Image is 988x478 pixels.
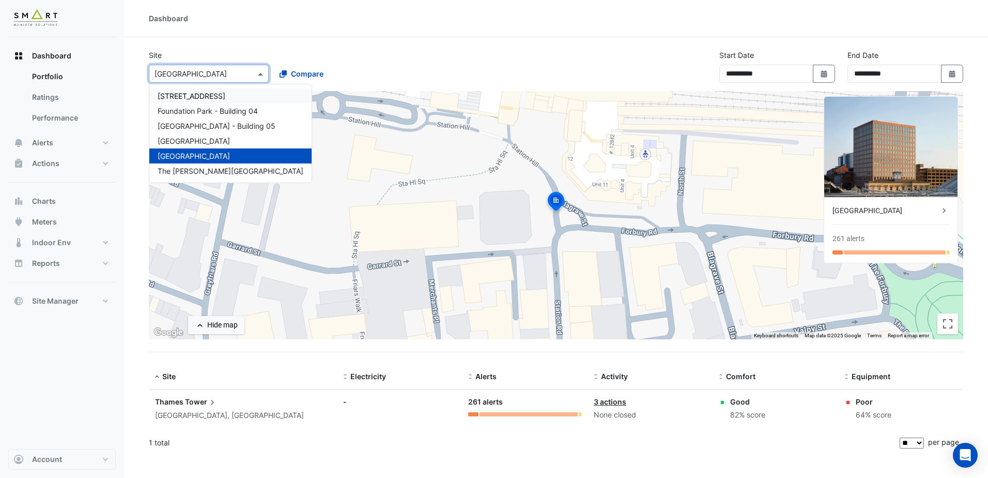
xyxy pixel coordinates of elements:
[24,66,116,87] a: Portfolio
[343,396,456,407] div: -
[948,69,957,78] fa-icon: Select Date
[158,92,225,100] span: [STREET_ADDRESS]
[754,332,798,339] button: Keyboard shortcuts
[32,138,53,148] span: Alerts
[468,396,581,408] div: 261 alerts
[8,291,116,311] button: Site Manager
[350,372,386,381] span: Electricity
[32,158,59,169] span: Actions
[32,454,62,465] span: Account
[867,333,882,338] a: Terms (opens in new tab)
[24,87,116,108] a: Ratings
[149,50,162,61] label: Site
[475,372,497,381] span: Alerts
[730,396,765,407] div: Good
[601,372,628,381] span: Activity
[188,316,244,334] button: Hide map
[594,397,626,406] a: 3 actions
[32,237,71,248] span: Indoor Env
[953,443,978,468] div: Open Intercom Messenger
[820,69,829,78] fa-icon: Select Date
[852,372,890,381] span: Equipment
[291,68,323,79] span: Compare
[8,46,116,66] button: Dashboard
[32,296,79,306] span: Site Manager
[8,153,116,174] button: Actions
[13,138,24,148] app-icon: Alerts
[8,66,116,132] div: Dashboard
[856,396,891,407] div: Poor
[155,410,331,422] div: [GEOGRAPHIC_DATA], [GEOGRAPHIC_DATA]
[151,326,186,339] img: Google
[149,13,188,24] div: Dashboard
[832,205,939,216] div: [GEOGRAPHIC_DATA]
[13,196,24,206] app-icon: Charts
[13,217,24,227] app-icon: Meters
[158,137,230,145] span: [GEOGRAPHIC_DATA]
[8,232,116,253] button: Indoor Env
[8,253,116,274] button: Reports
[149,430,898,456] div: 1 total
[155,397,183,406] span: Thames
[726,372,755,381] span: Comfort
[594,409,706,421] div: None closed
[824,97,958,197] img: Thames Tower
[937,313,958,334] button: Toggle fullscreen view
[13,296,24,306] app-icon: Site Manager
[13,237,24,248] app-icon: Indoor Env
[928,438,959,446] span: per page
[13,158,24,169] app-icon: Actions
[162,372,176,381] span: Site
[158,167,303,175] span: The [PERSON_NAME][GEOGRAPHIC_DATA]
[8,132,116,153] button: Alerts
[8,212,116,232] button: Meters
[158,107,258,115] span: Foundation Park - Building 04
[158,122,275,130] span: [GEOGRAPHIC_DATA] - Building 05
[832,233,865,244] div: 261 alerts
[151,326,186,339] a: Open this area in Google Maps (opens a new window)
[8,449,116,470] button: Account
[24,108,116,128] a: Performance
[730,409,765,421] div: 82% score
[32,217,57,227] span: Meters
[805,333,861,338] span: Map data ©2025 Google
[185,396,218,408] span: Tower
[32,258,60,268] span: Reports
[207,320,238,331] div: Hide map
[8,191,116,212] button: Charts
[149,84,312,183] ng-dropdown-panel: Options list
[273,65,330,83] button: Compare
[32,51,71,61] span: Dashboard
[719,50,754,61] label: Start Date
[13,258,24,268] app-icon: Reports
[888,333,929,338] a: Report a map error
[545,190,567,215] img: site-pin-selected.svg
[32,196,56,206] span: Charts
[12,8,59,29] img: Company Logo
[847,50,878,61] label: End Date
[13,51,24,61] app-icon: Dashboard
[158,152,230,160] span: [GEOGRAPHIC_DATA]
[856,409,891,421] div: 64% score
